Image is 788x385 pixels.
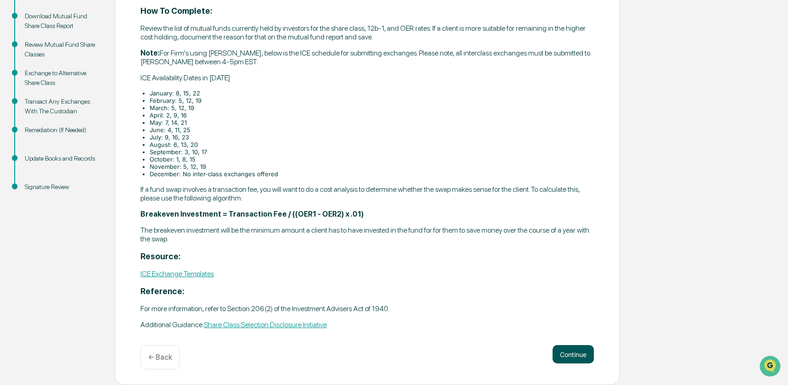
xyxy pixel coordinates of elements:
[204,320,327,329] a: Share Class Selection Disclosure Initiative
[140,49,594,66] p: For Firm's using [PERSON_NAME], below is the ICE schedule for submitting exchanges. Please note, ...
[18,133,58,142] span: Data Lookup
[150,170,594,178] li: December: No inter-class exchanges offered
[9,134,17,141] div: 🔎
[25,68,100,88] div: Exchange to Alternative Share Class
[156,73,167,84] button: Start new chat
[140,6,212,16] strong: How To Complete:
[140,210,364,218] strong: Breakeven Investment = Transaction Fee / ((OER1 - OER2) x .01)
[91,156,111,162] span: Pylon
[140,304,594,313] p: For more information, refer to Section 206(2) of the Investment Advisers Act of 1940.
[150,119,594,126] li: May: 7, 14, 21
[553,345,594,363] button: Continue
[150,163,594,170] li: November: 5, 12, 19
[148,353,172,362] p: ← Back
[140,185,594,202] p: If a fund swap involves a transaction fee, you will want to do a cost analysis to determine wheth...
[150,89,594,97] li: January: 8, 15, 22
[67,117,74,124] div: 🗄️
[9,19,167,34] p: How can we help?
[25,182,100,192] div: Signature Review
[25,40,100,59] div: Review Mutual Fund Share Classes
[150,126,594,134] li: June: 4, 11, 25
[6,112,63,128] a: 🖐️Preclearance
[63,112,117,128] a: 🗄️Attestations
[150,112,594,119] li: April: 2, 9, 16
[65,155,111,162] a: Powered byPylon
[25,125,100,135] div: Remediation (If Needed)
[150,134,594,141] li: July: 9, 16, 23
[140,24,594,41] p: Review the list of mutual funds currently held by investors for the share class, 12b-1, and OER r...
[140,251,181,261] strong: Resource:
[9,70,26,87] img: 1746055101610-c473b297-6a78-478c-a979-82029cc54cd1
[31,79,116,87] div: We're available if you need us!
[140,226,594,243] p: The breakeven investment will be the minimum amount a client has to have invested in the fund for...
[150,97,594,104] li: February: 5, 12, 19
[25,11,100,31] div: Download Mutual Fund Share Class Report
[76,116,114,125] span: Attestations
[150,104,594,112] li: March: 5, 12, 19
[140,286,184,296] strong: Reference:
[759,355,783,379] iframe: Open customer support
[150,141,594,148] li: August: 6, 13, 20
[18,116,59,125] span: Preclearance
[31,70,151,79] div: Start new chat
[140,269,214,278] a: ICE Exchange Templates
[140,320,594,329] p: Additional Guidance:
[9,117,17,124] div: 🖐️
[6,129,61,146] a: 🔎Data Lookup
[25,154,100,163] div: Update Books and Records
[25,97,100,116] div: Transact Any Exchanges With The Custodian
[150,156,594,163] li: October: 1, 8, 15
[150,148,594,156] li: September: 3, 10, 17
[140,73,594,82] p: ICE Availability Dates in [DATE]
[140,49,160,57] strong: Note:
